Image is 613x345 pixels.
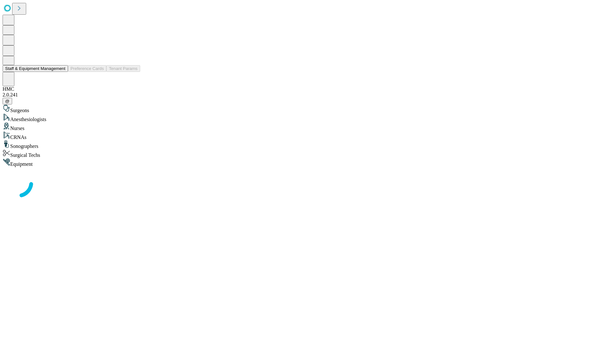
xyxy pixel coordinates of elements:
[3,98,12,104] button: @
[68,65,106,72] button: Preference Cards
[3,158,610,167] div: Equipment
[5,99,10,103] span: @
[3,104,610,113] div: Surgeons
[3,122,610,131] div: Nurses
[3,86,610,92] div: HMC
[3,113,610,122] div: Anesthesiologists
[3,131,610,140] div: CRNAs
[3,92,610,98] div: 2.0.241
[3,65,68,72] button: Staff & Equipment Management
[3,149,610,158] div: Surgical Techs
[106,65,140,72] button: Tenant Params
[3,140,610,149] div: Sonographers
